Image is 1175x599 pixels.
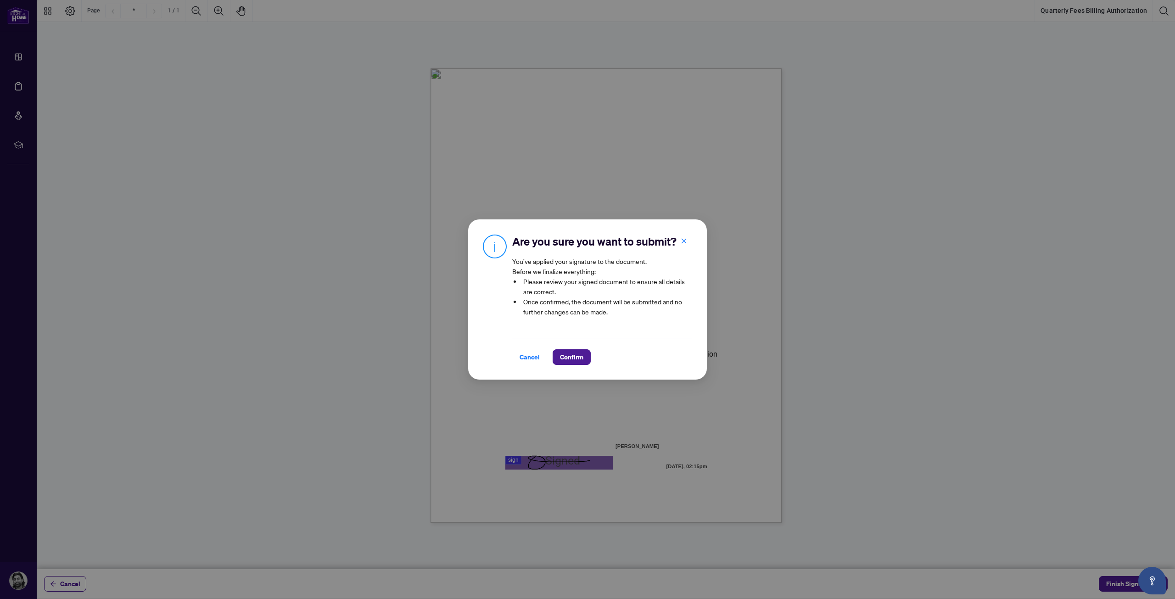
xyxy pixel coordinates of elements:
[512,349,547,365] button: Cancel
[483,234,507,258] img: Info Icon
[512,256,692,323] article: You’ve applied your signature to the document. Before we finalize everything:
[560,350,583,364] span: Confirm
[512,234,692,249] h2: Are you sure you want to submit?
[521,297,692,317] li: Once confirmed, the document will be submitted and no further changes can be made.
[1138,567,1166,594] button: Open asap
[521,276,692,297] li: Please review your signed document to ensure all details are correct.
[520,350,540,364] span: Cancel
[553,349,591,365] button: Confirm
[681,238,687,244] span: close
